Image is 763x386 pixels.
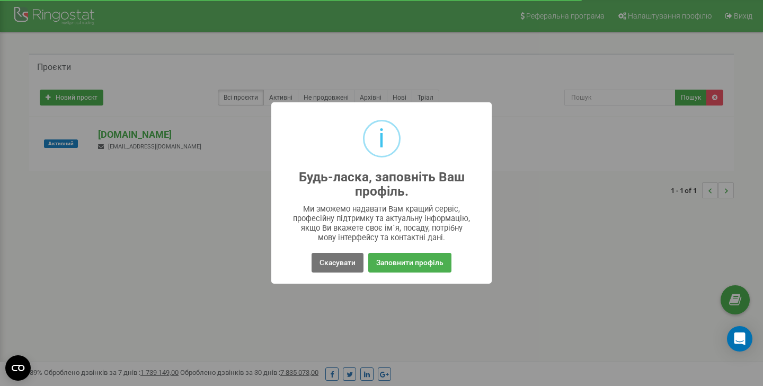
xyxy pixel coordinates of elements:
div: Open Intercom Messenger [727,326,752,352]
button: Open CMP widget [5,355,31,381]
h2: Будь-ласка, заповніть Ваш профіль. [292,170,471,199]
button: Заповнити профіль [368,253,451,273]
div: Ми зможемо надавати Вам кращий сервіс, професійну підтримку та актуальну інформацію, якщо Ви вкаж... [292,204,471,242]
button: Скасувати [312,253,363,273]
div: i [378,121,385,156]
